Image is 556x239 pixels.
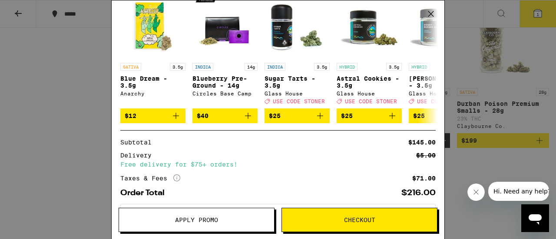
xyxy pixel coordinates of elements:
[337,75,402,89] p: Astral Cookies - 3.5g
[192,75,258,89] p: Blueberry Pre-Ground - 14g
[120,91,185,96] div: Anarchy
[120,152,158,158] div: Delivery
[467,183,485,201] iframe: Close message
[337,108,402,123] button: Add to bag
[197,112,208,119] span: $40
[337,63,357,71] p: HYBRID
[409,75,474,89] p: [PERSON_NAME] #5 - 3.5g
[409,108,474,123] button: Add to bag
[119,208,275,232] button: Apply Promo
[192,108,258,123] button: Add to bag
[281,208,437,232] button: Checkout
[345,98,397,104] span: USE CODE STONER
[409,63,430,71] p: HYBRID
[265,91,330,96] div: Glass House
[521,204,549,232] iframe: Button to launch messaging window
[120,108,185,123] button: Add to bag
[273,98,325,104] span: USE CODE STONER
[120,161,436,167] div: Free delivery for $75+ orders!
[192,91,258,96] div: Circles Base Camp
[401,189,436,197] div: $216.00
[120,189,171,197] div: Order Total
[120,139,158,145] div: Subtotal
[412,175,436,181] div: $71.00
[408,139,436,145] div: $145.00
[417,98,469,104] span: USE CODE STONER
[409,91,474,96] div: Glass House
[416,152,436,158] div: $5.00
[337,91,402,96] div: Glass House
[120,75,185,89] p: Blue Dream - 3.5g
[175,217,218,223] span: Apply Promo
[125,112,136,119] span: $12
[265,108,330,123] button: Add to bag
[265,75,330,89] p: Sugar Tarts - 3.5g
[120,174,180,182] div: Taxes & Fees
[386,63,402,71] p: 3.5g
[341,112,353,119] span: $25
[413,112,425,119] span: $25
[344,217,375,223] span: Checkout
[5,6,63,13] span: Hi. Need any help?
[192,63,213,71] p: INDICA
[488,182,549,201] iframe: Message from company
[265,63,285,71] p: INDICA
[245,63,258,71] p: 14g
[269,112,281,119] span: $25
[314,63,330,71] p: 3.5g
[170,63,185,71] p: 3.5g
